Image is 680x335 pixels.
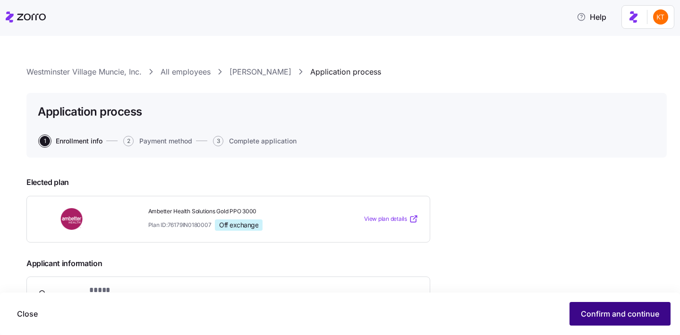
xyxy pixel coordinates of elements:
[211,136,297,146] a: 3Complete application
[26,176,430,188] span: Elected plan
[569,8,614,26] button: Help
[310,66,381,78] a: Application process
[123,136,192,146] button: 2Payment method
[26,66,142,78] a: Westminster Village Muncie, Inc.
[364,215,407,224] span: View plan details
[161,66,211,78] a: All employees
[9,302,45,326] button: Close
[17,308,38,319] span: Close
[148,221,212,229] span: Plan ID: 76179IN0180007
[219,221,258,229] span: Off exchange
[53,285,123,307] span: Employee
[56,138,102,144] span: Enrollment info
[569,302,671,326] button: Confirm and continue
[40,136,102,146] button: 1Enrollment info
[213,136,223,146] span: 3
[148,208,322,216] span: Ambetter Health Solutions Gold PPO 3000
[229,138,297,144] span: Complete application
[38,208,106,230] img: Ambetter
[653,9,668,25] img: aad2ddc74cf02b1998d54877cdc71599
[139,138,192,144] span: Payment method
[581,308,659,319] span: Confirm and continue
[40,136,50,146] span: 1
[213,136,297,146] button: 3Complete application
[577,11,606,23] span: Help
[364,214,418,224] a: View plan details
[26,258,430,269] span: Applicant information
[123,136,134,146] span: 2
[38,104,142,119] h1: Application process
[121,136,192,146] a: 2Payment method
[38,136,102,146] a: 1Enrollment info
[229,66,291,78] a: [PERSON_NAME]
